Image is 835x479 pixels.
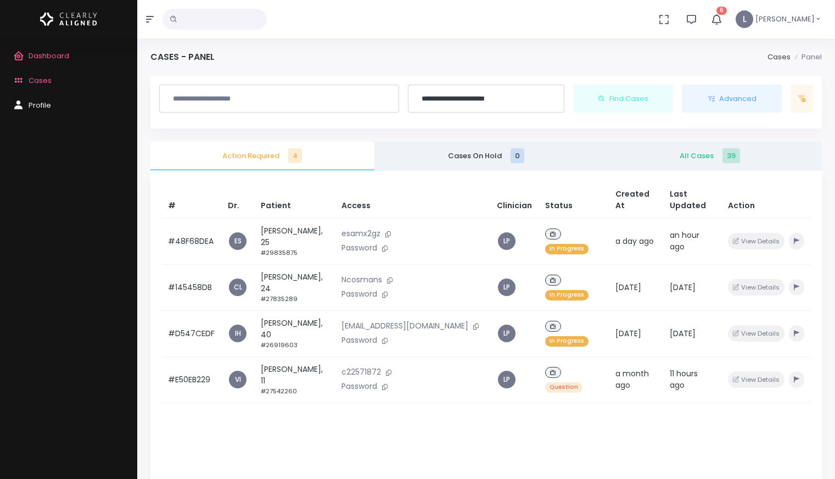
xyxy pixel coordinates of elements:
td: #145458DB [161,264,221,310]
p: [EMAIL_ADDRESS][DOMAIN_NAME] [341,320,484,332]
td: #E50EB229 [161,357,221,403]
button: Advanced [682,85,782,113]
span: Cases [29,75,52,86]
img: Logo Horizontal [40,8,97,31]
span: Cases On Hold [383,151,590,161]
a: LP [498,279,515,296]
a: LP [498,371,515,388]
span: In Progress [545,244,589,254]
span: In Progress [545,290,589,300]
a: IH [229,325,246,342]
small: #26919603 [261,341,298,349]
a: ES [229,232,246,250]
th: Last Updated [663,182,721,219]
th: Clinician [490,182,539,219]
span: [DATE] [615,282,641,293]
td: [PERSON_NAME], 40 [254,310,335,357]
td: [PERSON_NAME], 11 [254,357,335,403]
button: View Details [728,279,784,295]
span: a month ago [615,368,649,391]
p: Password [341,242,484,254]
span: [DATE] [615,328,641,339]
p: Password [341,335,484,347]
button: Find Cases [573,85,673,113]
span: [DATE] [670,328,696,339]
button: View Details [728,371,784,387]
th: # [161,182,221,219]
span: a day ago [615,236,654,247]
button: View Details [728,325,784,341]
small: #27835289 [261,294,298,303]
a: CL [229,279,246,296]
td: [PERSON_NAME], 24 [254,264,335,310]
a: Cases [767,52,791,62]
span: 6 [716,7,727,15]
span: In Progress [545,336,589,347]
span: Profile [29,100,51,110]
p: esamx2gz [341,228,484,240]
li: Panel [791,52,822,63]
a: LP [498,232,515,250]
th: Action [721,182,811,219]
span: Question [545,382,582,393]
th: Patient [254,182,335,219]
button: View Details [728,233,784,249]
p: Ncosmans [341,274,484,286]
th: Created At [609,182,663,219]
td: [PERSON_NAME], 25 [254,218,335,264]
span: All Cases [607,151,813,161]
span: Dashboard [29,51,69,61]
span: 11 hours ago [670,368,698,391]
th: Access [335,182,490,219]
p: Password [341,381,484,393]
th: Status [539,182,608,219]
td: #48F68DEA [161,218,221,264]
p: Password [341,288,484,300]
th: Dr. [221,182,254,219]
span: [DATE] [670,282,696,293]
span: [PERSON_NAME] [755,14,815,25]
a: VI [229,371,246,388]
p: c22571872 [341,366,484,378]
h4: Cases - Panel [150,52,215,62]
td: #D547CEDF [161,310,221,357]
span: 39 [722,148,740,163]
small: #27542260 [261,387,297,396]
span: L [736,10,753,28]
span: 0 [511,148,524,163]
small: #29835875 [261,248,298,257]
span: Action Required [159,151,366,161]
span: an hour ago [670,230,699,252]
a: LP [498,325,515,342]
span: 4 [288,148,302,163]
